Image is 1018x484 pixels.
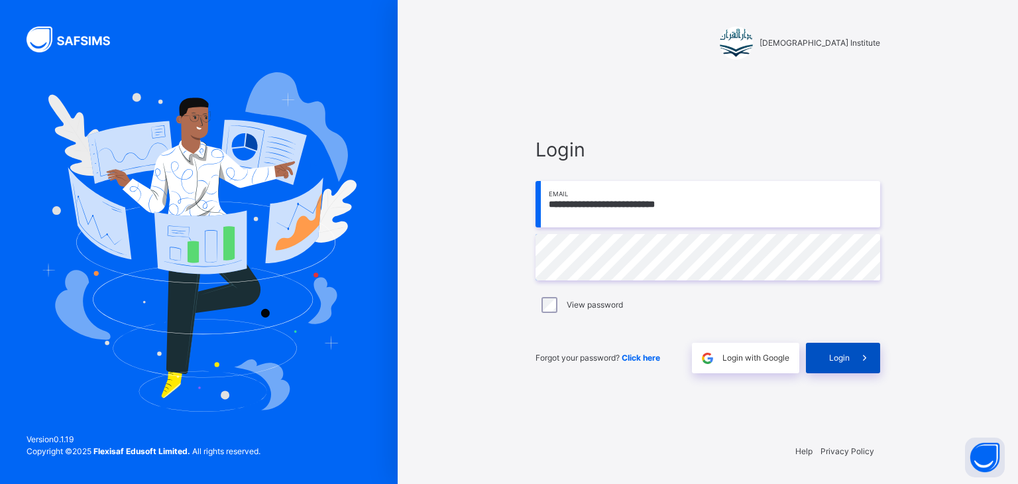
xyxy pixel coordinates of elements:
[27,434,260,446] span: Version 0.1.19
[795,446,813,456] a: Help
[829,352,850,364] span: Login
[27,27,126,52] img: SAFSIMS Logo
[700,351,715,366] img: google.396cfc9801f0270233282035f929180a.svg
[622,353,660,363] a: Click here
[93,446,190,456] strong: Flexisaf Edusoft Limited.
[536,135,880,164] span: Login
[27,446,260,456] span: Copyright © 2025 All rights reserved.
[760,37,880,49] span: [DEMOGRAPHIC_DATA] Institute
[536,353,660,363] span: Forgot your password?
[567,299,623,311] label: View password
[820,446,874,456] a: Privacy Policy
[965,438,1005,477] button: Open asap
[722,352,789,364] span: Login with Google
[41,72,357,412] img: Hero Image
